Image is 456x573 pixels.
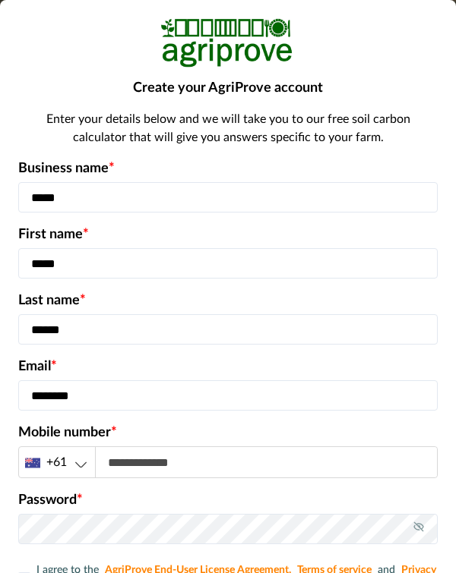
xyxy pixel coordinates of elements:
p: First name [18,225,438,245]
p: Mobile number [18,423,438,443]
p: Email [18,357,438,377]
p: Business name [18,159,438,179]
p: Password [18,490,438,511]
p: Last name [18,291,438,311]
img: Logo Image [160,18,296,68]
h2: Create your AgriProve account [18,80,438,98]
p: Enter your details below and we will take you to our free soil carbon calculator that will give y... [18,110,438,146]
